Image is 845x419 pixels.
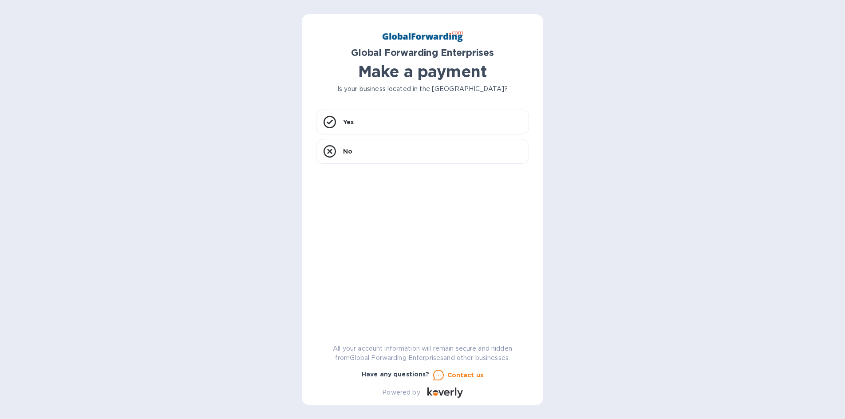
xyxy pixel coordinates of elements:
[382,388,420,397] p: Powered by
[351,47,494,58] b: Global Forwarding Enterprises
[343,118,354,126] p: Yes
[316,62,529,81] h1: Make a payment
[362,371,430,378] b: Have any questions?
[316,84,529,94] p: Is your business located in the [GEOGRAPHIC_DATA]?
[343,147,352,156] p: No
[447,372,484,379] u: Contact us
[316,344,529,363] p: All your account information will remain secure and hidden from Global Forwarding Enterprises and...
